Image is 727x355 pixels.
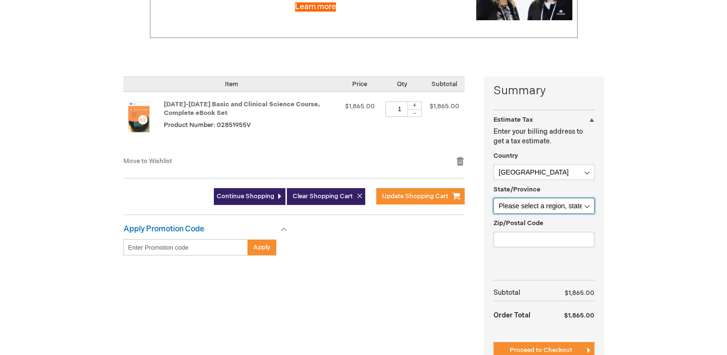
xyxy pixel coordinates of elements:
[564,312,594,319] span: $1,865.00
[407,101,422,110] div: +
[123,239,248,255] input: Enter Promotion code
[493,83,594,99] strong: Summary
[376,188,465,204] button: Update Shopping Cart
[493,152,518,160] span: Country
[430,102,459,110] span: $1,865.00
[493,306,530,323] strong: Order Total
[287,188,365,205] button: Clear Shopping Cart
[293,192,353,200] span: Clear Shopping Cart
[295,2,336,12] a: Learn more
[493,219,543,227] span: Zip/Postal Code
[217,192,274,200] span: Continue Shopping
[382,192,448,200] span: Update Shopping Cart
[407,109,422,117] div: -
[164,121,251,129] span: Product Number: 02851955V
[431,80,457,88] span: Subtotal
[493,285,547,301] th: Subtotal
[123,101,154,132] img: 2025-2026 Basic and Clinical Science Course, Complete eBook Set
[225,80,238,88] span: Item
[123,101,164,147] a: 2025-2026 Basic and Clinical Science Course, Complete eBook Set
[247,239,276,255] button: Apply
[493,186,541,193] span: State/Province
[397,80,407,88] span: Qty
[253,243,271,251] span: Apply
[352,80,367,88] span: Price
[510,346,572,354] span: Proceed to Checkout
[164,101,320,117] a: [DATE]-[DATE] Basic and Clinical Science Course, Complete eBook Set
[123,225,204,234] strong: Apply Promotion Code
[385,101,414,117] input: Qty
[345,102,375,110] span: $1,865.00
[123,157,172,165] a: Move to Wishlist
[565,289,594,297] span: $1,865.00
[493,116,533,124] strong: Estimate Tax
[214,188,285,205] a: Continue Shopping
[493,127,594,146] p: Enter your billing address to get a tax estimate.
